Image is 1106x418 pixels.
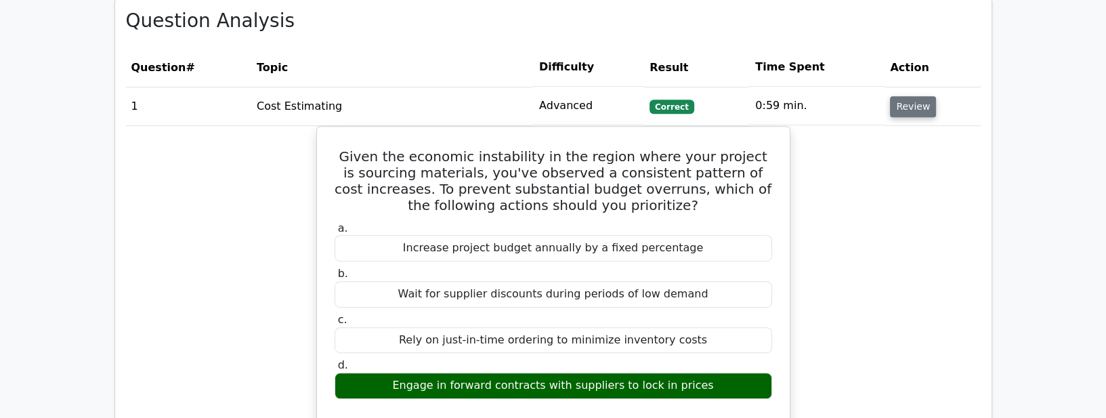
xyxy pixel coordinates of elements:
[335,235,772,262] div: Increase project budget annually by a fixed percentage
[126,87,251,125] td: 1
[335,281,772,308] div: Wait for supplier discounts during periods of low demand
[126,9,981,33] h3: Question Analysis
[338,358,348,371] span: d.
[335,373,772,399] div: Engage in forward contracts with suppliers to lock in prices
[131,61,186,74] span: Question
[338,267,348,280] span: b.
[251,48,534,87] th: Topic
[251,87,534,125] td: Cost Estimating
[885,48,980,87] th: Action
[750,48,885,87] th: Time Spent
[890,96,936,117] button: Review
[338,222,348,234] span: a.
[650,100,694,113] span: Correct
[644,48,750,87] th: Result
[750,87,885,125] td: 0:59 min.
[534,87,644,125] td: Advanced
[126,48,251,87] th: #
[338,313,347,326] span: c.
[534,48,644,87] th: Difficulty
[333,148,773,213] h5: Given the economic instability in the region where your project is sourcing materials, you've obs...
[335,327,772,354] div: Rely on just-in-time ordering to minimize inventory costs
